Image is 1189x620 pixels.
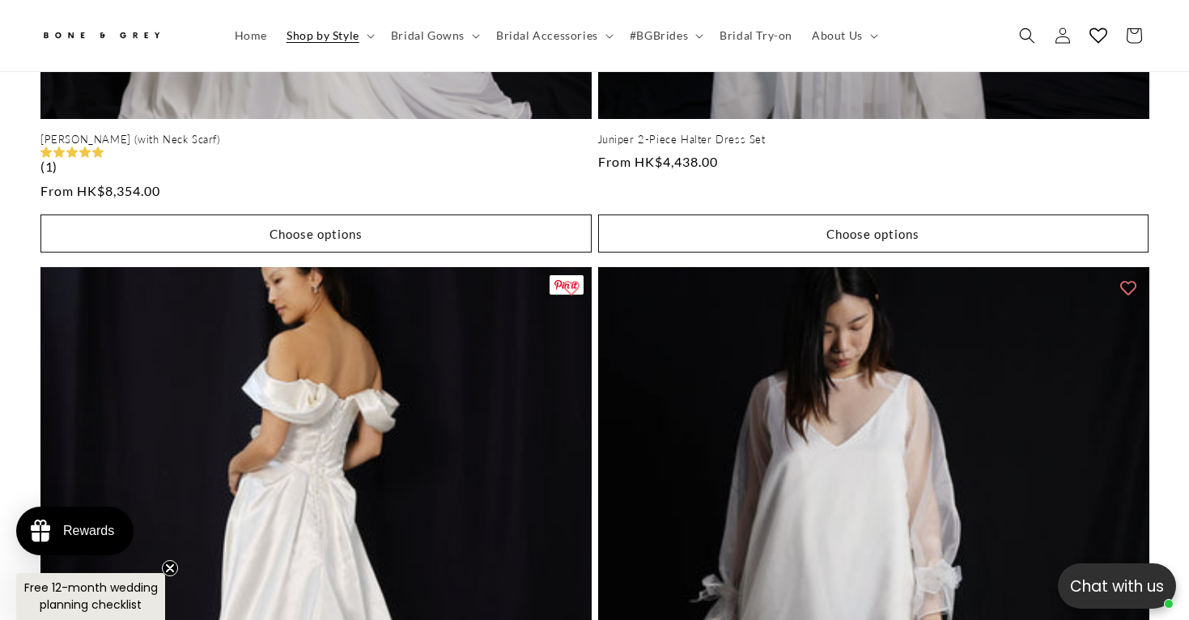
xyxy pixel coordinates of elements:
[1058,575,1176,598] p: Chat with us
[162,560,178,576] button: Close teaser
[287,28,359,43] span: Shop by Style
[710,19,802,53] a: Bridal Try-on
[598,214,1149,253] button: Choose options
[40,133,592,147] a: [PERSON_NAME] (with Neck Scarf)
[598,133,1149,147] a: Juniper 2-Piece Halter Dress Set
[555,271,588,304] button: Add to wishlist
[486,19,620,53] summary: Bridal Accessories
[24,580,158,613] span: Free 12-month wedding planning checklist
[1112,271,1144,304] button: Add to wishlist
[277,19,381,53] summary: Shop by Style
[63,524,114,538] div: Rewards
[802,19,885,53] summary: About Us
[391,28,465,43] span: Bridal Gowns
[40,23,162,49] img: Bone and Grey Bridal
[40,214,592,253] button: Choose options
[720,28,792,43] span: Bridal Try-on
[812,28,863,43] span: About Us
[235,28,267,43] span: Home
[225,19,277,53] a: Home
[496,28,598,43] span: Bridal Accessories
[1058,563,1176,609] button: Open chatbox
[35,16,209,55] a: Bone and Grey Bridal
[381,19,486,53] summary: Bridal Gowns
[630,28,688,43] span: #BGBrides
[620,19,710,53] summary: #BGBrides
[16,573,165,620] div: Free 12-month wedding planning checklistClose teaser
[1009,18,1045,53] summary: Search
